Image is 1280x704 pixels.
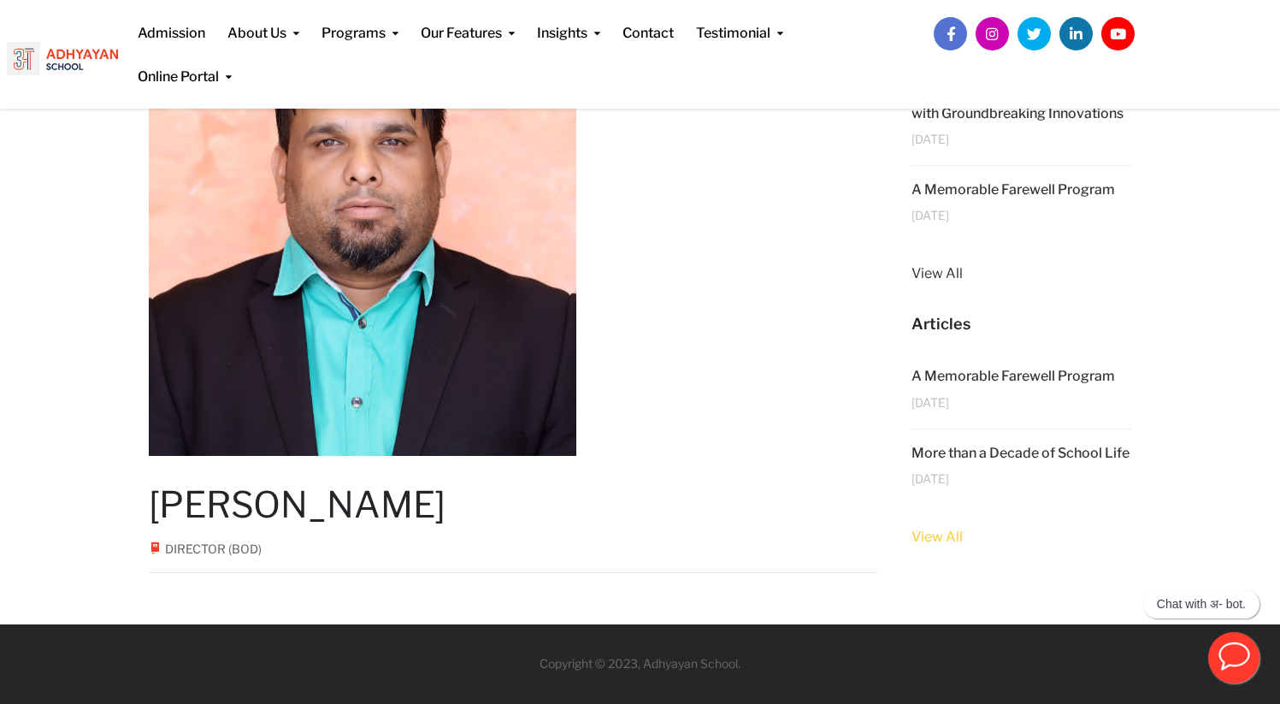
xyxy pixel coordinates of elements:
[911,526,1132,548] a: View All
[911,181,1115,198] a: A Memorable Farewell Program
[911,133,949,145] span: [DATE]
[1157,597,1246,612] p: Chat with अ- bot.
[911,445,1130,461] a: More than a Decade of School Life
[138,44,232,87] a: Online Portal
[911,396,949,409] span: [DATE]
[540,656,740,671] a: Copyright © 2023, Adhyayan School.
[911,209,949,222] span: [DATE]
[149,483,878,526] h1: [PERSON_NAME]
[911,313,1132,335] h5: Articles
[911,263,1132,285] a: View All
[149,540,262,559] div: Director (BOD)
[911,83,1124,121] a: Hack - अ - Thon 2025 Concludes with Groundbreaking Innovations
[911,472,949,485] span: [DATE]
[911,368,1115,384] a: A Memorable Farewell Program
